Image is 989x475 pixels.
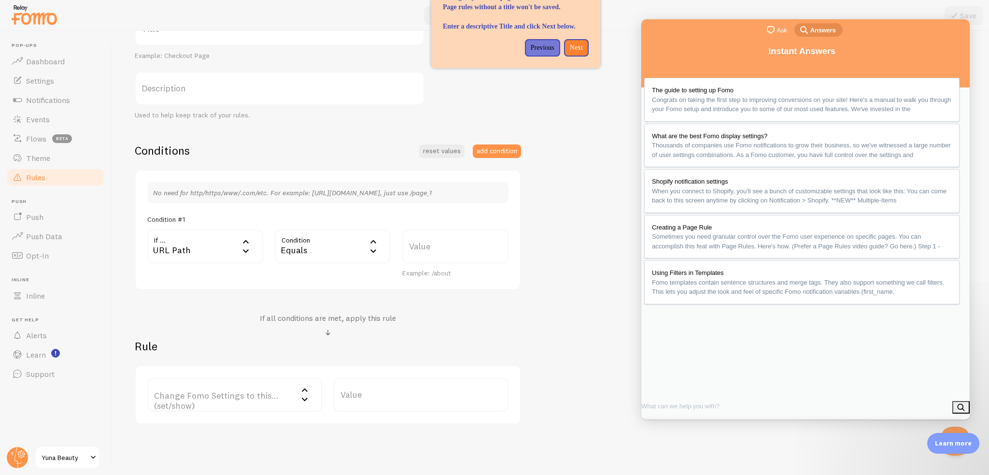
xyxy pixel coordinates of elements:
span: Support [26,369,55,379]
a: Dashboard [6,52,105,71]
a: Support [6,364,105,384]
a: Flows beta [6,129,105,148]
p: Learn more [935,439,972,448]
div: URL Path [147,230,263,263]
a: Opt-In [6,246,105,265]
div: Learn more [927,433,979,454]
a: Rules [6,168,105,187]
span: Inline [26,291,45,301]
label: Change Fomo Settings to this... (set/show) [147,378,322,412]
span: Inline [12,277,105,283]
span: Alerts [26,331,47,340]
span: Opt-In [26,251,49,260]
span: Yuna Beauty [42,452,87,463]
div: Used to help keep track of your rules. [135,111,424,120]
a: Push Data [6,227,105,246]
h4: If all conditions are met, apply this rule [260,313,396,323]
span: beta [52,134,72,143]
span: Push [26,212,43,222]
p: No need for http/https/www/.com/etc. For example: [URL][DOMAIN_NAME], just use /page_1 [153,188,503,198]
a: Inline [6,286,105,305]
span: Dashboard [26,57,65,66]
button: add condition [473,144,521,158]
span: Push [12,199,105,205]
span: Notifications [26,95,70,105]
span: Flows [26,134,46,144]
a: Push [6,207,105,227]
a: Notifications [6,90,105,110]
span: Get Help [12,317,105,323]
a: Alerts [6,326,105,345]
a: Theme [6,148,105,168]
p: Page rules without a title won't be saved. [443,2,589,12]
button: Previous [525,39,560,57]
p: Next [570,43,583,53]
p: Previous [531,43,554,53]
span: Rules [26,173,45,182]
a: Events [6,110,105,129]
span: Pop-ups [12,43,105,49]
span: Learn [26,350,46,360]
label: Value [402,230,509,263]
h5: Condition #1 [147,215,185,224]
a: Settings [6,71,105,90]
label: Value [334,378,509,412]
div: Equals [275,230,391,263]
img: fomo-relay-logo-orange.svg [10,2,58,27]
p: Enter a descriptive Title and click Next below. [443,12,589,31]
span: Theme [26,153,50,163]
iframe: Help Scout Beacon - Live Chat, Contact Form, and Knowledge Base [641,19,970,419]
label: Description [135,72,424,105]
a: Yuna Beauty [35,446,100,469]
h2: Conditions [135,143,190,158]
button: reset values [419,144,465,158]
svg: <p>Watch New Feature Tutorials!</p> [51,349,60,358]
span: Settings [26,76,54,86]
button: Next [564,39,589,57]
iframe: Help Scout Beacon - Close [941,427,970,456]
h2: Rule [135,339,521,354]
a: Learn [6,345,105,364]
div: Example: /about [402,269,509,278]
span: Push Data [26,231,62,241]
span: Events [26,115,50,124]
div: Example: Checkout Page [135,52,424,60]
